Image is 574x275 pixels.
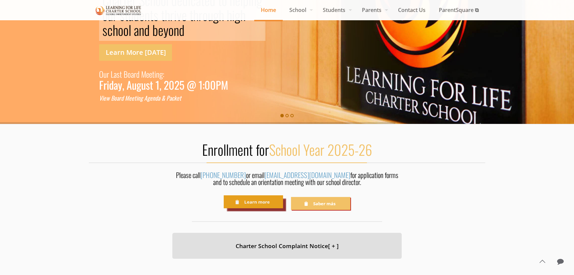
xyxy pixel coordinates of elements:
[125,94,129,102] div: M
[221,81,228,89] div: M
[123,23,129,38] div: o
[177,94,179,102] div: e
[120,67,122,81] div: t
[291,197,350,210] a: Saber más
[113,23,118,38] div: h
[172,94,174,102] div: c
[141,67,146,81] div: M
[283,5,316,15] span: School
[114,67,117,81] div: a
[128,67,131,81] div: o
[146,67,149,81] div: e
[161,94,165,102] div: &
[152,67,154,81] div: t
[131,67,134,81] div: a
[216,81,221,89] div: P
[144,94,147,102] div: A
[95,5,141,16] img: Home
[391,5,432,15] span: Contact Us
[152,23,158,38] div: b
[163,67,164,81] div: :
[316,5,355,15] span: Students
[204,81,210,89] div: 0
[134,94,136,102] div: t
[103,81,107,89] div: r
[102,23,107,38] div: s
[139,23,144,38] div: n
[181,241,394,251] h4: Charter School Complaint Notice
[179,81,184,89] div: 5
[179,23,185,38] div: d
[121,94,124,102] div: d
[134,23,139,38] div: a
[109,81,114,89] div: d
[210,81,216,89] div: 0
[129,94,132,102] div: e
[355,5,391,15] span: Parents
[144,23,150,38] div: d
[172,171,402,189] div: Please call or email for application forms and to schedule an orientation meeting with our school...
[136,94,138,102] div: i
[158,23,163,38] div: e
[432,5,485,15] span: ParentSquare ⧉
[132,81,137,89] div: u
[124,67,128,81] div: B
[137,81,141,89] div: g
[136,67,140,81] div: d
[328,242,338,250] span: [ + ]
[111,67,114,81] div: L
[264,170,350,180] a: [EMAIL_ADDRESS][DOMAIN_NAME]
[158,94,160,102] div: a
[132,94,134,102] div: e
[99,44,172,61] a: Learn More [DATE]
[99,67,103,81] div: O
[107,67,109,81] div: r
[166,94,169,102] div: P
[138,94,140,102] div: n
[152,94,155,102] div: n
[535,254,549,268] a: Back to top icon
[202,81,204,89] div: :
[103,94,106,102] div: e
[99,67,228,89] a: Our Last Board Meeting: Friday, August 1, 2025 @ 1:00PM
[169,94,172,102] div: a
[156,67,159,81] div: n
[114,81,118,89] div: a
[99,94,181,102] a: View Board Meeting Agenda & Packet
[224,195,283,208] a: Learn more
[89,141,485,158] h2: Enrollment for
[99,94,102,102] div: V
[111,94,114,102] div: B
[199,81,202,89] div: 1
[169,81,174,89] div: 0
[168,23,174,38] div: o
[179,94,181,102] div: t
[187,81,196,89] div: @
[118,81,122,89] div: y
[174,81,179,89] div: 2
[155,81,159,89] div: 1
[269,139,372,160] span: School Year 2025-26
[102,94,103,102] div: i
[154,67,156,81] div: i
[106,94,110,102] div: w
[127,81,132,89] div: A
[155,94,158,102] div: d
[147,94,150,102] div: g
[119,94,121,102] div: r
[114,94,117,102] div: o
[103,67,107,81] div: u
[174,23,179,38] div: n
[140,94,143,102] div: g
[117,67,120,81] div: s
[134,67,136,81] div: r
[150,81,153,89] div: t
[163,23,168,38] div: y
[159,81,161,89] div: ,
[129,23,131,38] div: l
[164,81,169,89] div: 2
[107,23,113,38] div: c
[99,81,103,89] div: F
[149,67,152,81] div: e
[159,67,163,81] div: g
